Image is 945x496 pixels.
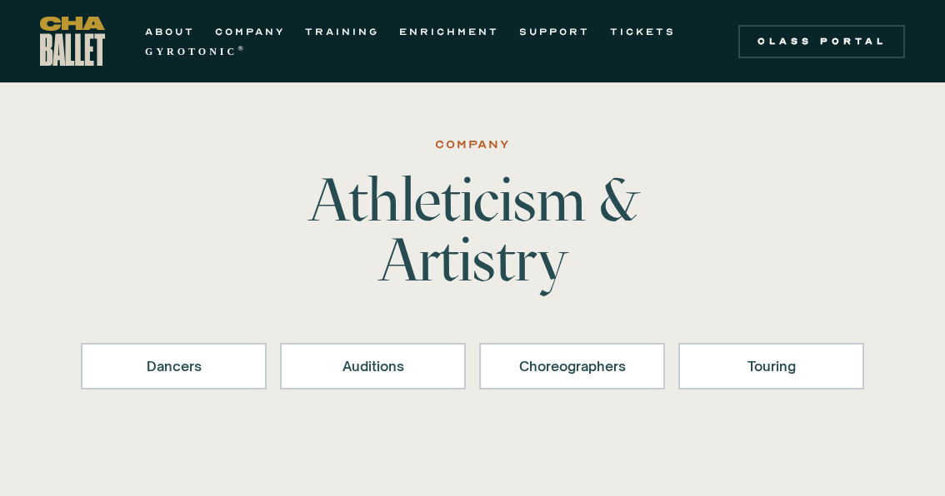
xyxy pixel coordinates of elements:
[145,42,247,62] a: GYROTONIC®
[519,22,590,42] a: SUPPORT
[280,343,466,389] a: Auditions
[40,17,105,66] a: home
[479,343,665,389] a: Choreographers
[102,356,245,376] div: Dancers
[501,356,643,376] div: Choreographers
[435,135,510,155] div: Company
[678,343,864,389] a: Touring
[610,22,676,42] a: TICKETS
[748,35,895,48] div: Class Portal
[237,44,247,52] sup: ®
[399,22,499,42] a: ENRICHMENT
[305,22,379,42] a: TRAINING
[212,170,732,290] h1: Athleticism & Artistry
[81,343,267,389] a: Dancers
[145,22,195,42] a: ABOUT
[700,356,842,376] div: Touring
[302,356,444,376] div: Auditions
[215,22,285,42] a: COMPANY
[145,46,237,57] strong: GYROTONIC
[738,25,905,58] a: Class Portal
